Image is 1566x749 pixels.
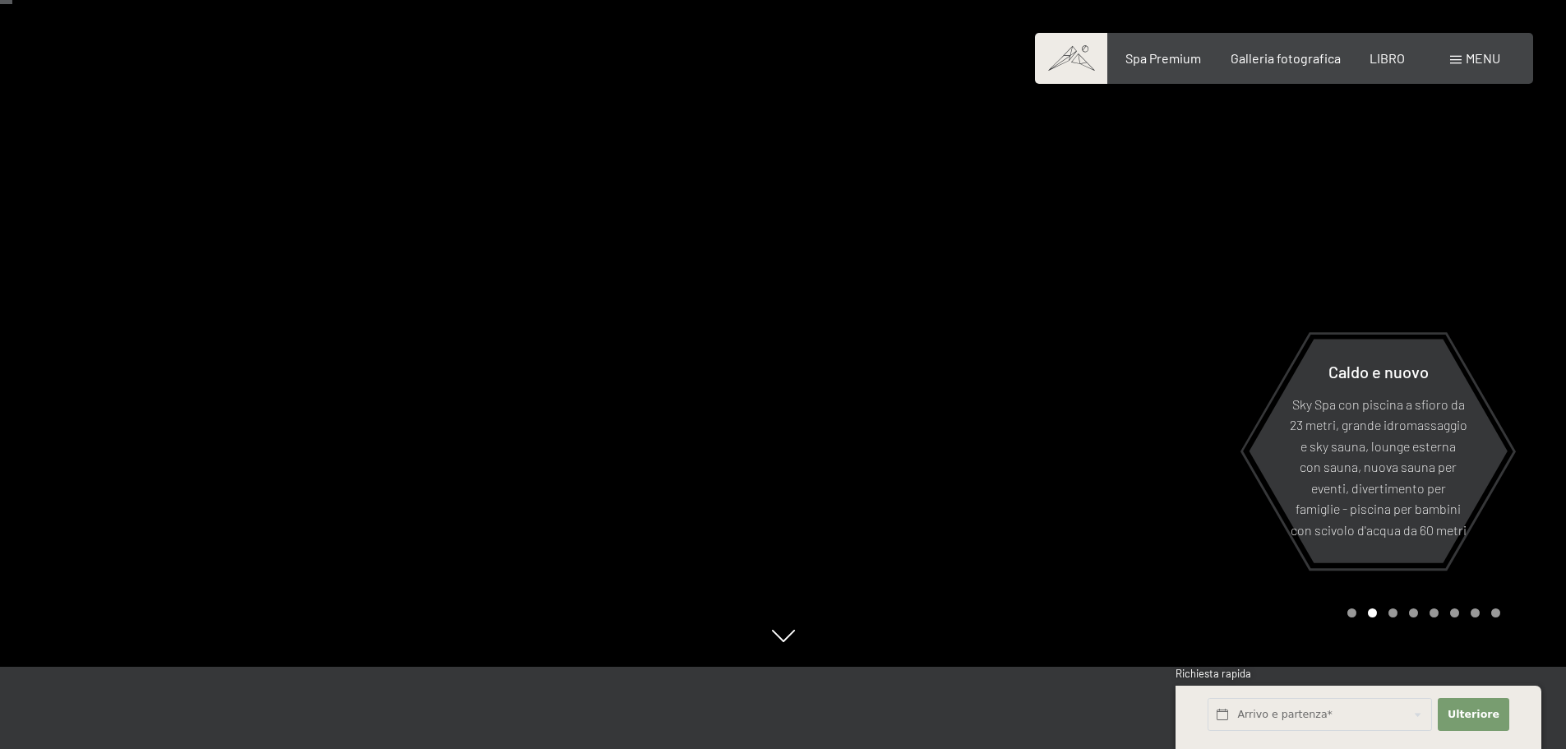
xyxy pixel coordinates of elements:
div: Pagina carosello 1 [1347,608,1356,617]
font: Ulteriore [1448,708,1499,720]
a: LIBRO [1370,50,1405,66]
div: Pagina 8 della giostra [1491,608,1500,617]
div: Pagina 4 del carosello [1409,608,1418,617]
div: Pagina Carosello 2 (Diapositiva corrente) [1368,608,1377,617]
a: Caldo e nuovo Sky Spa con piscina a sfioro da 23 metri, grande idromassaggio e sky sauna, lounge ... [1248,338,1508,564]
font: Caldo e nuovo [1328,361,1429,381]
a: Galleria fotografica [1231,50,1341,66]
button: Ulteriore [1438,698,1508,732]
div: Pagina 5 della giostra [1430,608,1439,617]
font: menu [1466,50,1500,66]
div: Pagina 6 della giostra [1450,608,1459,617]
div: Paginazione carosello [1342,608,1500,617]
div: Pagina 3 della giostra [1388,608,1397,617]
font: Sky Spa con piscina a sfioro da 23 metri, grande idromassaggio e sky sauna, lounge esterna con sa... [1290,395,1467,538]
a: Spa Premium [1125,50,1201,66]
div: Carosello Pagina 7 [1471,608,1480,617]
font: Richiesta rapida [1176,667,1251,680]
